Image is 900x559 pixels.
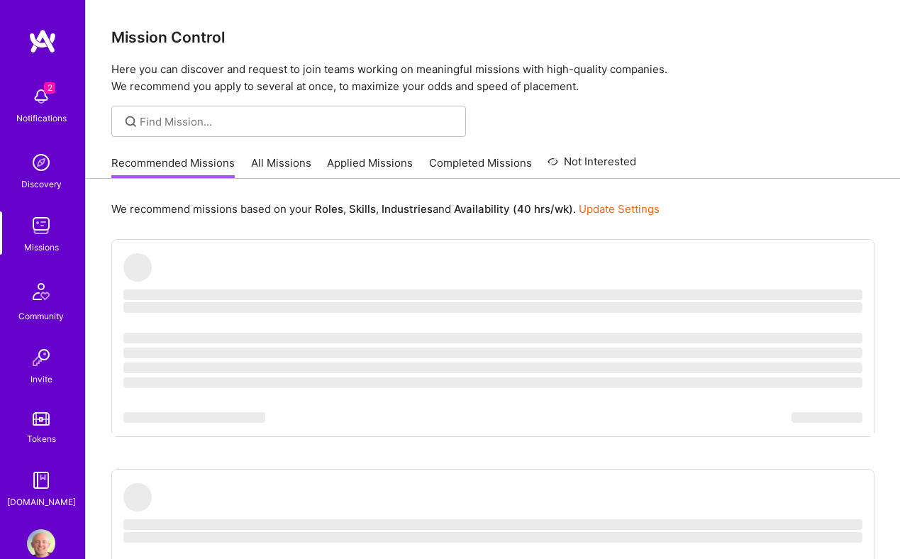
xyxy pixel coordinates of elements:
[454,202,573,216] b: Availability (40 hrs/wk)
[111,61,874,95] p: Here you can discover and request to join teams working on meaningful missions with high-quality ...
[579,202,660,216] a: Update Settings
[111,201,660,216] p: We recommend missions based on your , , and .
[21,177,62,192] div: Discovery
[251,155,311,179] a: All Missions
[33,412,50,426] img: tokens
[123,114,139,130] i: icon SearchGrey
[27,211,55,240] img: teamwork
[30,372,52,387] div: Invite
[548,153,636,179] a: Not Interested
[7,494,76,509] div: [DOMAIN_NAME]
[27,82,55,111] img: bell
[382,202,433,216] b: Industries
[44,82,55,94] span: 2
[24,275,58,309] img: Community
[18,309,64,323] div: Community
[27,529,55,558] img: User Avatar
[140,114,455,129] input: Find Mission...
[429,155,532,179] a: Completed Missions
[111,28,874,46] h3: Mission Control
[327,155,413,179] a: Applied Missions
[23,529,59,558] a: User Avatar
[27,148,55,177] img: discovery
[28,28,57,54] img: logo
[349,202,376,216] b: Skills
[27,431,56,446] div: Tokens
[16,111,67,126] div: Notifications
[315,202,343,216] b: Roles
[111,155,235,179] a: Recommended Missions
[24,240,59,255] div: Missions
[27,343,55,372] img: Invite
[27,466,55,494] img: guide book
